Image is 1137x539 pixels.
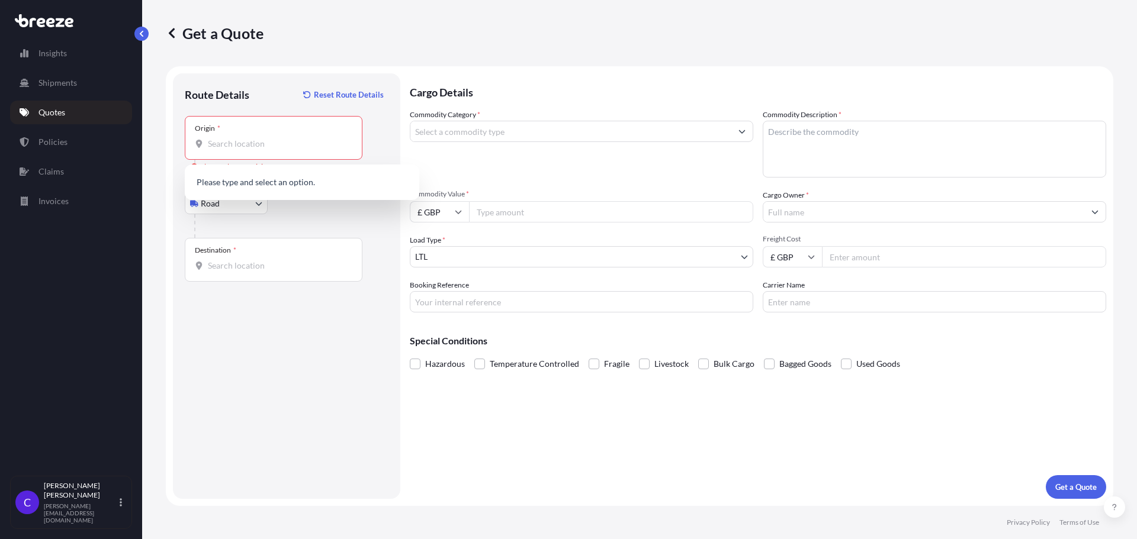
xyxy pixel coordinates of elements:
a: Invoices [10,189,132,213]
input: Origin [208,138,348,150]
div: Destination [195,246,236,255]
p: Shipments [38,77,77,89]
a: Insights [10,41,132,65]
a: Privacy Policy [1007,518,1050,527]
input: Your internal reference [410,291,753,312]
span: Used Goods [856,355,900,373]
a: Terms of Use [1059,518,1099,527]
p: Insights [38,47,67,59]
a: Policies [10,130,132,154]
span: Hazardous [425,355,465,373]
p: Claims [38,166,64,177]
input: Select a commodity type [410,121,731,142]
span: Commodity Value [410,189,753,199]
span: Bagged Goods [779,355,831,373]
button: Get a Quote [1046,475,1106,499]
p: Please type and select an option. [189,169,415,195]
span: Freight Cost [763,234,1106,244]
span: Livestock [654,355,689,373]
input: Enter name [763,291,1106,312]
label: Commodity Description [763,109,841,121]
p: Special Conditions [410,336,1106,346]
label: Commodity Category [410,109,480,121]
button: Reset Route Details [297,85,388,104]
div: Show suggestions [185,164,419,200]
label: Carrier Name [763,279,805,291]
a: Shipments [10,71,132,95]
label: Cargo Owner [763,189,809,201]
p: Route Details [185,88,249,102]
p: Policies [38,136,68,148]
button: LTL [410,246,753,267]
label: Booking Reference [410,279,469,291]
input: Type amount [469,201,753,222]
input: Destination [208,260,348,272]
button: Show suggestions [731,121,753,142]
p: [PERSON_NAME] [PERSON_NAME] [44,481,117,500]
a: Quotes [10,101,132,124]
span: C [24,496,31,508]
p: Reset Route Details [314,89,384,101]
div: Origin [195,124,220,133]
button: Show suggestions [1084,201,1106,222]
p: Cargo Details [410,73,1106,109]
div: Please select an origin [191,161,267,173]
span: Load Type [410,234,445,246]
span: Road [201,198,220,209]
p: Invoices [38,195,69,207]
a: Claims [10,160,132,183]
button: Select transport [185,193,268,214]
input: Full name [763,201,1084,222]
p: Get a Quote [1055,481,1097,493]
span: Fragile [604,355,629,373]
input: Enter amount [822,246,1106,267]
span: Temperature Controlled [490,355,579,373]
span: LTL [415,251,428,263]
p: [PERSON_NAME][EMAIL_ADDRESS][DOMAIN_NAME] [44,502,117,524]
span: Bulk Cargo [714,355,754,373]
p: Get a Quote [166,24,264,43]
p: Quotes [38,106,65,118]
